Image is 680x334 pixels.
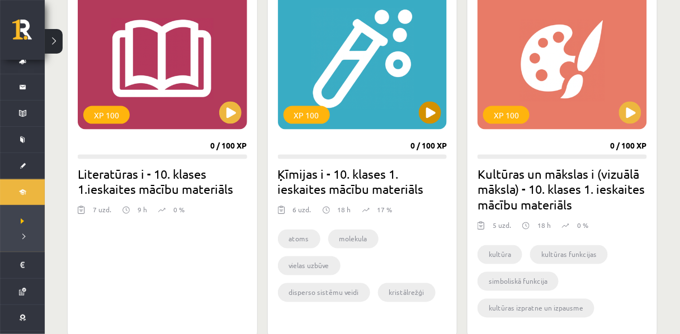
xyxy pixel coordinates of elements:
[478,245,522,264] li: kultūra
[284,106,330,124] div: XP 100
[478,166,647,213] h2: Kultūras un mākslas i (vizuālā māksla) - 10. klases 1. ieskaites mācību materiāls
[378,283,436,302] li: kristālrežģi
[377,205,393,215] p: 17 %
[530,245,608,264] li: kultūras funkcijas
[278,256,341,275] li: vielas uzbūve
[537,221,551,231] p: 18 h
[493,221,511,237] div: 5 uzd.
[483,106,530,124] div: XP 100
[173,205,185,215] p: 0 %
[93,205,111,222] div: 7 uzd.
[293,205,311,222] div: 6 uzd.
[278,283,370,302] li: disperso sistēmu veidi
[577,221,588,231] p: 0 %
[138,205,147,215] p: 9 h
[478,299,594,318] li: kultūras izpratne un izpausme
[83,106,130,124] div: XP 100
[12,20,45,47] a: Rīgas 1. Tālmācības vidusskola
[78,166,247,197] h2: Literatūras i - 10. klases 1.ieskaites mācību materiāls
[338,205,351,215] p: 18 h
[278,230,320,249] li: atoms
[478,272,559,291] li: simboliskā funkcija
[328,230,379,249] li: molekula
[278,166,447,197] h2: Ķīmijas i - 10. klases 1. ieskaites mācību materiāls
